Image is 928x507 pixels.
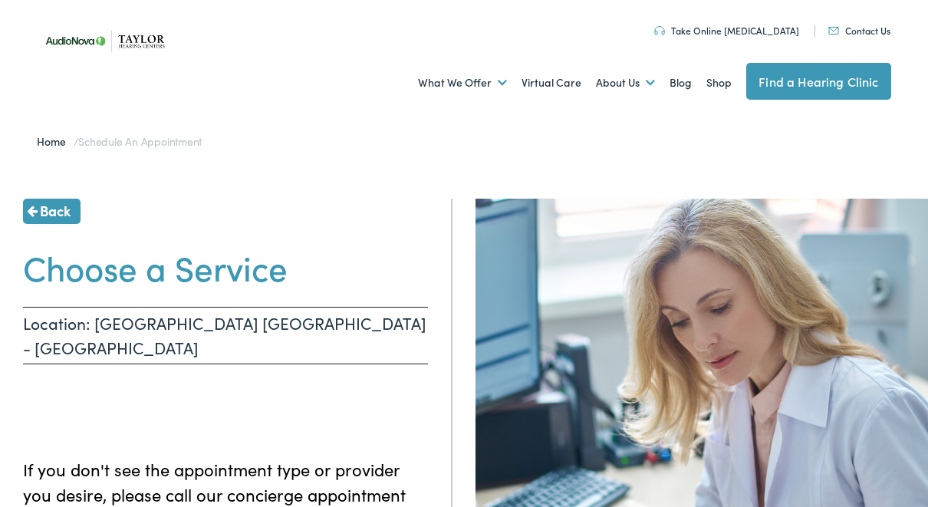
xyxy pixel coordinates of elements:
a: Find a Hearing Clinic [746,63,890,100]
a: Shop [706,54,732,111]
p: Location: [GEOGRAPHIC_DATA] [GEOGRAPHIC_DATA] - [GEOGRAPHIC_DATA] [23,307,428,364]
img: utility icon [654,26,665,35]
span: Back [40,200,71,221]
a: About Us [596,54,655,111]
a: What We Offer [418,54,507,111]
a: Blog [670,54,692,111]
a: Home [37,133,73,149]
a: Contact Us [828,24,890,37]
a: Take Online [MEDICAL_DATA] [654,24,799,37]
span: / [37,133,202,149]
a: Back [23,199,81,224]
img: utility icon [828,27,839,35]
span: Schedule An Appointment [78,133,202,149]
a: Virtual Care [522,54,581,111]
h1: Choose a Service [23,247,428,288]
